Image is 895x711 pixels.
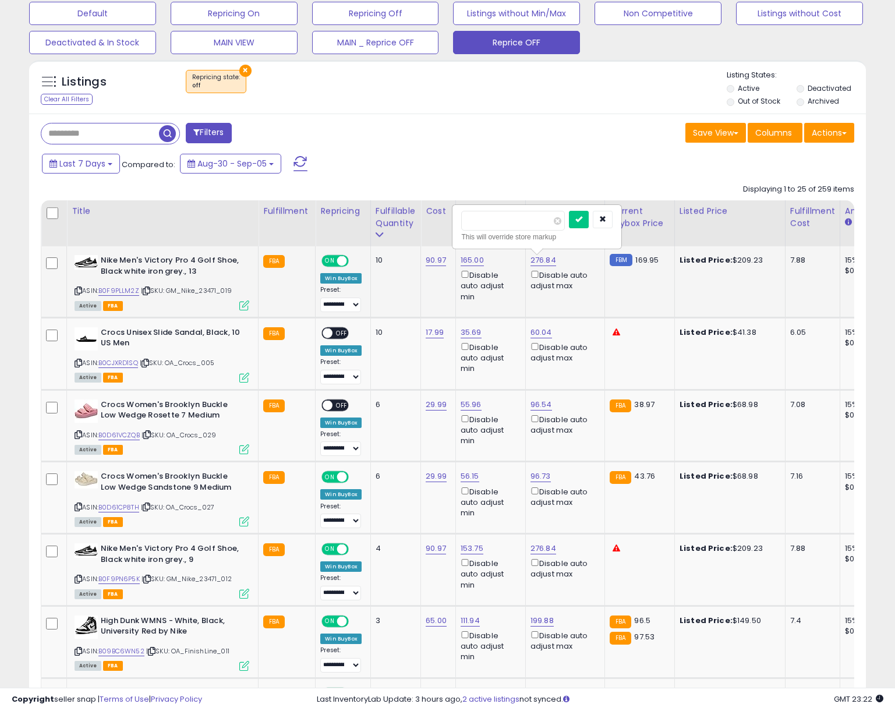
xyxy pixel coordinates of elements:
[101,543,242,568] b: Nike Men's Victory Pro 4 Golf Shoe, Black white iron grey., 9
[634,615,650,626] span: 96.5
[141,574,232,583] span: | SKU: GM_Nike_23471_012
[426,399,447,411] a: 29.99
[530,399,552,411] a: 96.54
[263,205,310,217] div: Fulfillment
[75,616,98,639] img: 41RPPoTQVpL._SL40_.jpg
[75,255,98,270] img: 31yKf3vappL._SL40_.jpg
[98,358,138,368] a: B0CJXRD1SQ
[685,123,746,143] button: Save View
[680,471,733,482] b: Listed Price:
[320,489,362,500] div: Win BuyBox
[75,517,101,527] span: All listings currently available for purchase on Amazon
[29,31,156,54] button: Deactivated & In Stock
[320,503,362,529] div: Preset:
[461,557,517,590] div: Disable auto adjust min
[146,646,229,656] span: | SKU: OA_FinishLine_011
[530,615,554,627] a: 199.88
[462,694,519,705] a: 2 active listings
[376,616,412,626] div: 3
[320,418,362,428] div: Win BuyBox
[192,73,240,90] span: Repricing state :
[141,503,214,512] span: | SKU: OA_Crocs_027
[141,286,232,295] span: | SKU: GM_Nike_23471_019
[461,254,484,266] a: 165.00
[333,328,352,338] span: OFF
[808,83,851,93] label: Deactivated
[530,629,596,652] div: Disable auto adjust max
[100,694,149,705] a: Terms of Use
[376,255,412,266] div: 10
[426,205,451,217] div: Cost
[320,205,366,217] div: Repricing
[738,96,780,106] label: Out of Stock
[103,589,123,599] span: FBA
[263,255,285,268] small: FBA
[755,127,792,139] span: Columns
[323,616,337,626] span: ON
[320,646,362,673] div: Preset:
[263,327,285,340] small: FBA
[808,96,839,106] label: Archived
[101,327,242,352] b: Crocs Unisex Slide Sandal, Black, 10 US Men
[461,629,517,663] div: Disable auto adjust min
[453,31,580,54] button: Reprice OFF
[376,205,416,229] div: Fulfillable Quantity
[834,694,883,705] span: 2025-09-14 23:22 GMT
[595,2,721,25] button: Non Competitive
[634,631,655,642] span: 97.53
[530,413,596,436] div: Disable auto adjust max
[320,561,362,572] div: Win BuyBox
[680,543,733,554] b: Listed Price:
[680,254,733,266] b: Listed Price:
[72,205,253,217] div: Title
[530,485,596,508] div: Disable auto adjust max
[75,373,101,383] span: All listings currently available for purchase on Amazon
[680,615,733,626] b: Listed Price:
[312,2,439,25] button: Repricing Off
[62,74,107,90] h5: Listings
[530,268,596,291] div: Disable auto adjust max
[790,255,831,266] div: 7.88
[320,345,362,356] div: Win BuyBox
[680,399,733,410] b: Listed Price:
[75,471,249,525] div: ASIN:
[790,399,831,410] div: 7.08
[680,471,776,482] div: $68.98
[426,327,444,338] a: 17.99
[453,2,580,25] button: Listings without Min/Max
[101,616,242,640] b: High Dunk WMNS - White, Black, University Red by Nike
[75,399,98,423] img: 31VG-40rlnL._SL40_.jpg
[141,430,216,440] span: | SKU: OA_Crocs_029
[263,543,285,556] small: FBA
[790,327,831,338] div: 6.05
[323,544,337,554] span: ON
[461,543,483,554] a: 153.75
[59,158,105,169] span: Last 7 Days
[75,616,249,670] div: ASIN:
[101,471,242,496] b: Crocs Women's Brooklyn Buckle Low Wedge Sandstone 9 Medium
[101,255,242,280] b: Nike Men's Victory Pro 4 Golf Shoe, Black white iron grey., 13
[610,632,631,645] small: FBA
[75,255,249,309] div: ASIN:
[263,616,285,628] small: FBA
[171,2,298,25] button: Repricing On
[530,543,556,554] a: 276.84
[680,327,733,338] b: Listed Price:
[41,94,93,105] div: Clear All Filters
[151,694,202,705] a: Privacy Policy
[12,694,202,705] div: seller snap | |
[320,574,362,600] div: Preset:
[680,616,776,626] div: $149.50
[75,399,249,454] div: ASIN:
[75,589,101,599] span: All listings currently available for purchase on Amazon
[103,373,123,383] span: FBA
[75,327,249,381] div: ASIN:
[426,543,446,554] a: 90.97
[320,430,362,457] div: Preset:
[320,358,362,384] div: Preset:
[317,694,883,705] div: Last InventoryLab Update: 3 hours ago, not synced.
[635,254,659,266] span: 169.95
[845,217,852,228] small: Amazon Fees.
[333,400,352,410] span: OFF
[75,471,98,489] img: 31FShT-lWcL._SL40_.jpg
